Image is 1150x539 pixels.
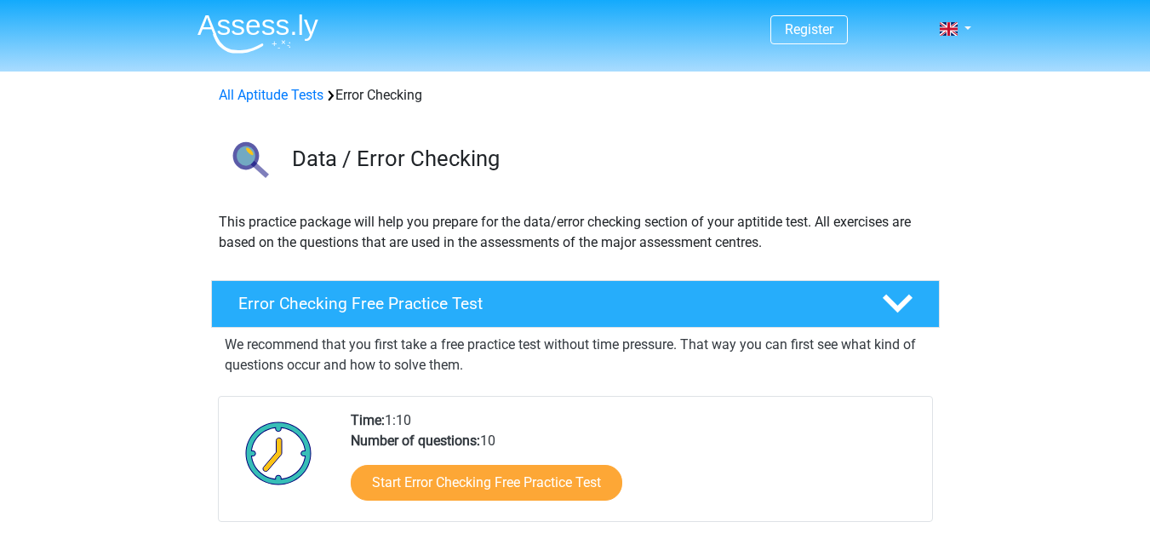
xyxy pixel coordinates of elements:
[204,280,947,328] a: Error Checking Free Practice Test
[351,433,480,449] b: Number of questions:
[197,14,318,54] img: Assessly
[236,410,322,496] img: Clock
[338,410,931,521] div: 1:10 10
[238,294,855,313] h4: Error Checking Free Practice Test
[292,146,926,172] h3: Data / Error Checking
[212,85,939,106] div: Error Checking
[219,212,932,253] p: This practice package will help you prepare for the data/error checking section of your aptitide ...
[219,87,323,103] a: All Aptitude Tests
[212,126,284,198] img: error checking
[351,412,385,428] b: Time:
[225,335,926,376] p: We recommend that you first take a free practice test without time pressure. That way you can fir...
[351,465,622,501] a: Start Error Checking Free Practice Test
[785,21,833,37] a: Register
